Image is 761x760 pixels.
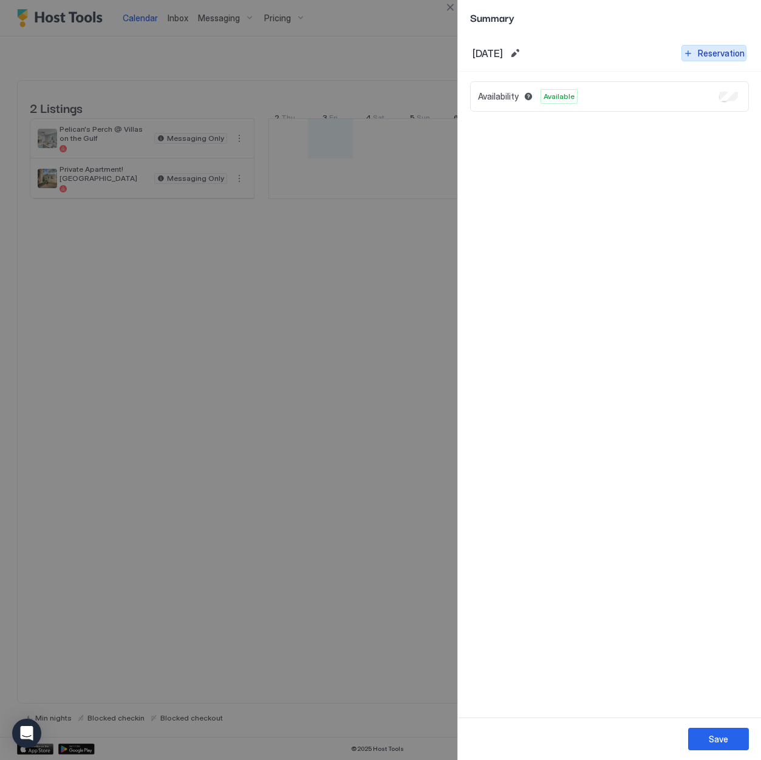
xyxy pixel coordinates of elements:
[709,733,728,745] div: Save
[521,89,536,104] button: Blocked dates override all pricing rules and remain unavailable until manually unblocked
[478,91,519,102] span: Availability
[681,45,746,61] button: Reservation
[473,47,503,59] span: [DATE]
[544,91,575,102] span: Available
[12,719,41,748] div: Open Intercom Messenger
[688,728,749,750] button: Save
[698,47,745,59] div: Reservation
[470,10,749,25] span: Summary
[508,46,522,61] button: Edit date range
